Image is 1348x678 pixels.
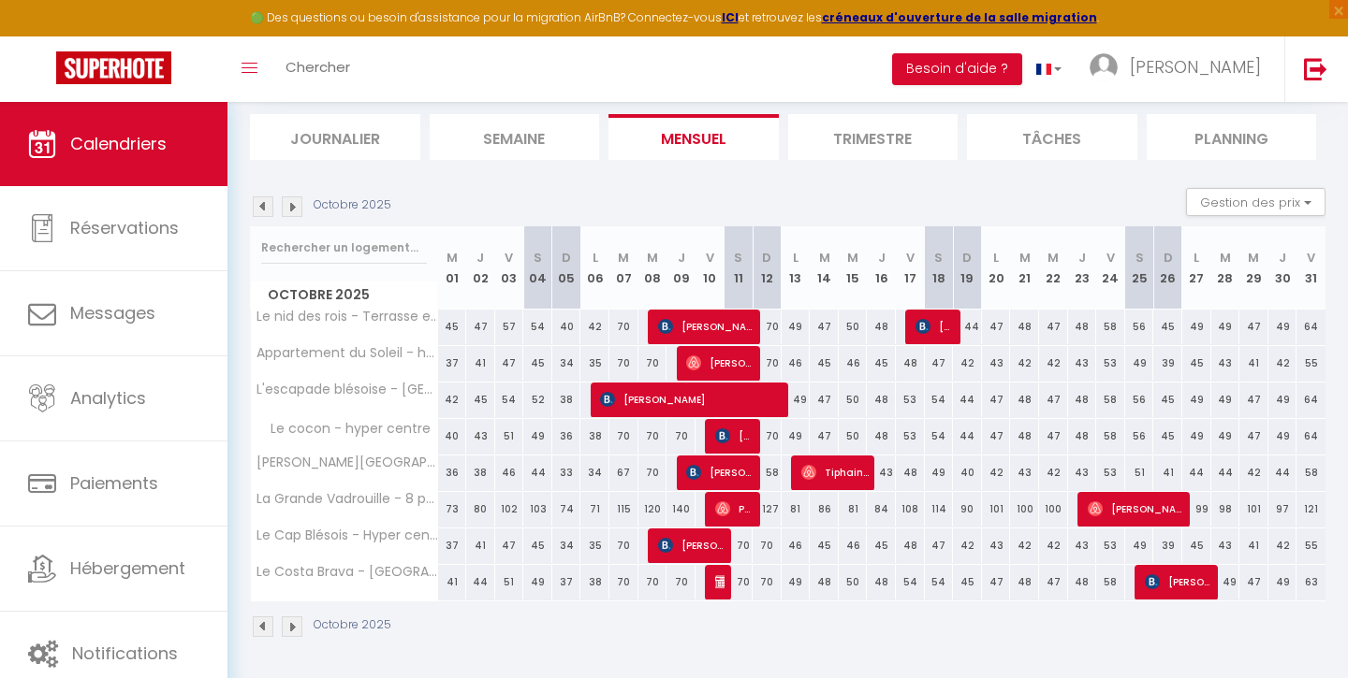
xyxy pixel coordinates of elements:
abbr: S [934,249,943,267]
div: 49 [1211,382,1240,417]
div: 49 [782,419,811,454]
abbr: V [706,249,714,267]
div: 70 [638,455,667,490]
div: 57 [495,310,524,344]
div: 47 [982,310,1011,344]
li: Journalier [250,114,420,160]
button: Ouvrir le widget de chat LiveChat [15,7,71,64]
th: 20 [982,226,1011,310]
div: 70 [667,419,696,454]
div: 114 [925,492,954,527]
span: La Grande Vadrouille - 8 personnes en hyper centre [254,492,441,506]
li: Mensuel [608,114,779,160]
div: 64 [1297,419,1326,454]
span: Tiphaine Leplingard [801,454,869,490]
div: 45 [1153,382,1182,417]
div: 45 [1153,419,1182,454]
button: Besoin d'aide ? [892,53,1022,85]
img: ... [1090,53,1118,81]
th: 13 [782,226,811,310]
div: 48 [1068,419,1097,454]
div: 43 [1068,346,1097,381]
div: 37 [438,528,467,563]
abbr: J [878,249,886,267]
div: 46 [839,528,868,563]
div: 42 [1039,455,1068,490]
span: [PERSON_NAME] [686,454,754,490]
a: créneaux d'ouverture de la salle migration [822,9,1097,25]
div: 33 [552,455,581,490]
abbr: J [678,249,685,267]
div: 41 [438,565,467,599]
abbr: M [819,249,830,267]
abbr: M [1220,249,1231,267]
span: [PERSON_NAME] [686,345,754,381]
div: 98 [1211,492,1240,527]
div: 49 [1268,419,1297,454]
div: 47 [1239,310,1268,344]
input: Rechercher un logement... [261,231,427,265]
span: Appartement du Soleil - hyper centre [254,346,441,360]
div: 41 [1239,346,1268,381]
th: 01 [438,226,467,310]
div: 43 [982,346,1011,381]
div: 34 [552,528,581,563]
th: 16 [867,226,896,310]
div: 48 [896,346,925,381]
div: 47 [1239,419,1268,454]
div: 58 [1297,455,1326,490]
span: Notifications [72,642,178,665]
div: 41 [1153,455,1182,490]
div: 70 [753,346,782,381]
span: [PERSON_NAME] [600,382,784,417]
div: 140 [667,492,696,527]
div: 48 [867,382,896,417]
div: 46 [782,346,811,381]
div: 48 [896,455,925,490]
div: 58 [1096,419,1125,454]
abbr: J [1078,249,1086,267]
th: 31 [1297,226,1326,310]
div: 54 [925,382,954,417]
span: Le Cap Blésois - Hyper centre [254,528,441,542]
div: 47 [810,310,839,344]
div: 58 [1096,382,1125,417]
abbr: J [1279,249,1286,267]
div: 47 [1039,382,1068,417]
div: 70 [753,310,782,344]
div: 47 [982,419,1011,454]
abbr: S [1136,249,1144,267]
div: 46 [782,528,811,563]
div: 53 [1096,455,1125,490]
div: 43 [1211,528,1240,563]
abbr: J [476,249,484,267]
div: 49 [1125,528,1154,563]
div: 40 [552,310,581,344]
div: 42 [1239,455,1268,490]
div: 47 [925,528,954,563]
div: 70 [638,346,667,381]
div: 45 [523,528,552,563]
div: 47 [810,419,839,454]
div: 42 [1010,346,1039,381]
div: 41 [466,346,495,381]
th: 09 [667,226,696,310]
abbr: V [1106,249,1115,267]
div: 45 [438,310,467,344]
th: 29 [1239,226,1268,310]
div: 45 [810,346,839,381]
span: [PERSON_NAME] [1130,55,1261,79]
th: 28 [1211,226,1240,310]
div: 50 [839,382,868,417]
abbr: L [993,249,999,267]
div: 99 [1182,492,1211,527]
img: logout [1304,57,1327,80]
div: 45 [1182,346,1211,381]
div: 42 [953,346,982,381]
span: [PERSON_NAME] [1145,564,1212,599]
div: 51 [495,565,524,599]
div: 103 [523,492,552,527]
abbr: M [647,249,658,267]
span: [PERSON_NAME] [658,527,725,563]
